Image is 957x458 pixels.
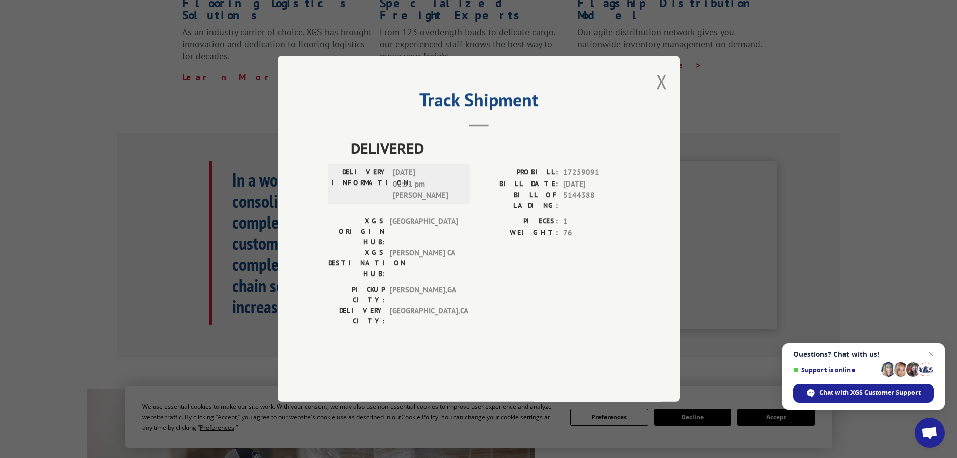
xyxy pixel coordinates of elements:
span: [GEOGRAPHIC_DATA] [390,216,458,248]
span: 17259091 [563,167,629,179]
label: PROBILL: [479,167,558,179]
label: DELIVERY INFORMATION: [331,167,388,202]
label: DELIVERY CITY: [328,306,385,327]
label: XGS ORIGIN HUB: [328,216,385,248]
span: Chat with XGS Customer Support [819,388,921,397]
span: [PERSON_NAME] CA [390,248,458,280]
span: [PERSON_NAME] , GA [390,285,458,306]
label: XGS DESTINATION HUB: [328,248,385,280]
span: 5144388 [563,190,629,211]
span: DELIVERED [351,137,629,160]
label: PIECES: [479,216,558,228]
span: 76 [563,227,629,239]
label: BILL OF LADING: [479,190,558,211]
label: WEIGHT: [479,227,558,239]
span: [GEOGRAPHIC_DATA] , CA [390,306,458,327]
div: Chat with XGS Customer Support [793,384,934,403]
h2: Track Shipment [328,93,629,112]
button: Close modal [656,68,667,95]
span: [DATE] 02:51 pm [PERSON_NAME] [393,167,461,202]
span: [DATE] [563,178,629,190]
span: Questions? Chat with us! [793,350,934,358]
span: 1 [563,216,629,228]
label: BILL DATE: [479,178,558,190]
span: Support is online [793,366,878,374]
span: Close chat [925,348,937,360]
div: Open chat [915,418,945,448]
label: PICKUP CITY: [328,285,385,306]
